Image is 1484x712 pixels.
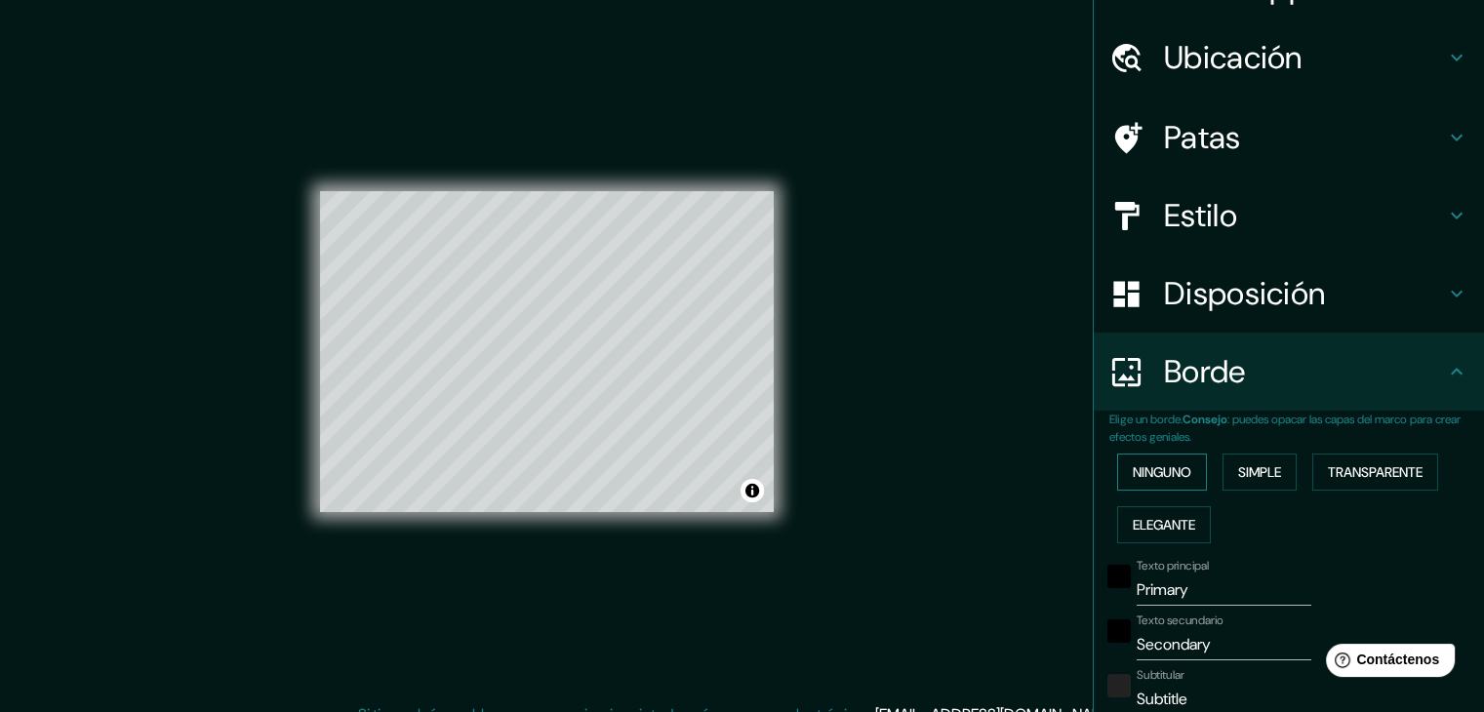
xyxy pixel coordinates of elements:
font: Ninguno [1133,463,1191,481]
font: Patas [1164,117,1241,158]
font: Texto secundario [1137,613,1223,628]
button: Simple [1223,454,1297,491]
font: Elige un borde. [1109,412,1183,427]
font: Ubicación [1164,37,1303,78]
button: color-222222 [1107,674,1131,697]
div: Patas [1094,99,1484,177]
div: Ubicación [1094,19,1484,97]
font: Estilo [1164,195,1237,236]
font: Transparente [1328,463,1423,481]
div: Disposición [1094,255,1484,333]
font: : puedes opacar las capas del marco para crear efectos geniales. [1109,412,1461,445]
div: Borde [1094,333,1484,411]
button: Ninguno [1117,454,1207,491]
font: Disposición [1164,273,1325,314]
font: Borde [1164,351,1246,392]
button: negro [1107,619,1131,643]
font: Simple [1238,463,1281,481]
iframe: Lanzador de widgets de ayuda [1310,636,1463,691]
div: Estilo [1094,177,1484,255]
font: Subtitular [1137,667,1184,683]
button: negro [1107,565,1131,588]
button: Activar o desactivar atribución [741,479,764,502]
button: Elegante [1117,506,1211,543]
font: Consejo [1183,412,1227,427]
button: Transparente [1312,454,1438,491]
font: Texto principal [1137,558,1209,574]
font: Elegante [1133,516,1195,534]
